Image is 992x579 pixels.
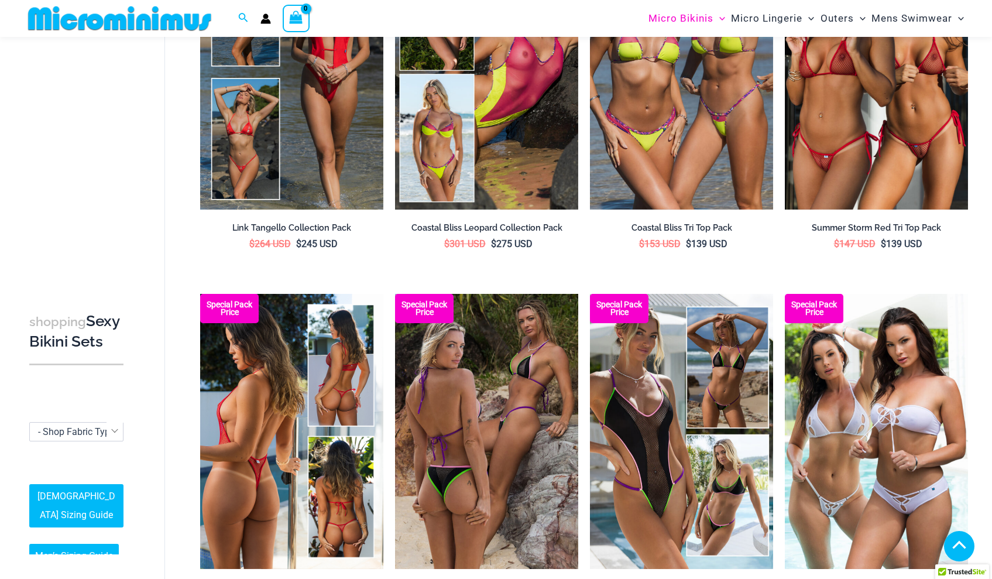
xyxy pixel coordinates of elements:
[29,422,123,441] span: - Shop Fabric Type
[590,294,773,568] img: Collection Pack
[854,4,866,33] span: Menu Toggle
[646,4,728,33] a: Micro BikinisMenu ToggleMenu Toggle
[444,238,486,249] bdi: 301 USD
[395,294,578,568] img: Tri Top Pack
[639,238,644,249] span: $
[802,4,814,33] span: Menu Toggle
[395,222,578,234] h2: Coastal Bliss Leopard Collection Pack
[785,222,968,238] a: Summer Storm Red Tri Top Pack
[283,5,310,32] a: View Shopping Cart, empty
[395,294,578,568] a: Tri Top Pack Bottoms BBottoms B
[728,4,817,33] a: Micro LingerieMenu ToggleMenu Toggle
[249,238,255,249] span: $
[881,238,922,249] bdi: 139 USD
[296,238,338,249] bdi: 245 USD
[30,422,123,440] span: - Shop Fabric Type
[785,222,968,234] h2: Summer Storm Red Tri Top Pack
[29,41,135,275] iframe: TrustedSite Certified
[648,4,713,33] span: Micro Bikinis
[395,222,578,238] a: Coastal Bliss Leopard Collection Pack
[834,238,876,249] bdi: 147 USD
[952,4,964,33] span: Menu Toggle
[29,314,86,329] span: shopping
[821,4,854,33] span: Outers
[200,301,259,316] b: Special Pack Price
[23,5,216,32] img: MM SHOP LOGO FLAT
[785,294,968,568] img: Collection Pack (5)
[818,4,869,33] a: OutersMenu ToggleMenu Toggle
[200,294,383,568] a: Summer Storm Red Collection Pack F Summer Storm Red Collection Pack BSummer Storm Red Collection ...
[491,238,533,249] bdi: 275 USD
[644,2,969,35] nav: Site Navigation
[238,11,249,26] a: Search icon link
[29,484,123,527] a: [DEMOGRAPHIC_DATA] Sizing Guide
[395,301,454,316] b: Special Pack Price
[29,311,123,352] h3: Sexy Bikini Sets
[590,294,773,568] a: Collection Pack Top BTop B
[29,544,119,568] a: Men’s Sizing Guide
[590,301,648,316] b: Special Pack Price
[200,294,383,568] img: Summer Storm Red Collection Pack B
[686,238,727,249] bdi: 139 USD
[881,238,886,249] span: $
[590,222,773,238] a: Coastal Bliss Tri Top Pack
[731,4,802,33] span: Micro Lingerie
[444,238,449,249] span: $
[639,238,681,249] bdi: 153 USD
[871,4,952,33] span: Mens Swimwear
[869,4,967,33] a: Mens SwimwearMenu ToggleMenu Toggle
[491,238,496,249] span: $
[834,238,839,249] span: $
[785,294,968,568] a: Collection Pack (5) Breakwater White 341 Top 4956 Shorts 08Breakwater White 341 Top 4956 Shorts 08
[590,222,773,234] h2: Coastal Bliss Tri Top Pack
[785,301,843,316] b: Special Pack Price
[249,238,291,249] bdi: 264 USD
[713,4,725,33] span: Menu Toggle
[686,238,691,249] span: $
[260,13,271,24] a: Account icon link
[200,222,383,234] h2: Link Tangello Collection Pack
[38,426,115,437] span: - Shop Fabric Type
[296,238,301,249] span: $
[200,222,383,238] a: Link Tangello Collection Pack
